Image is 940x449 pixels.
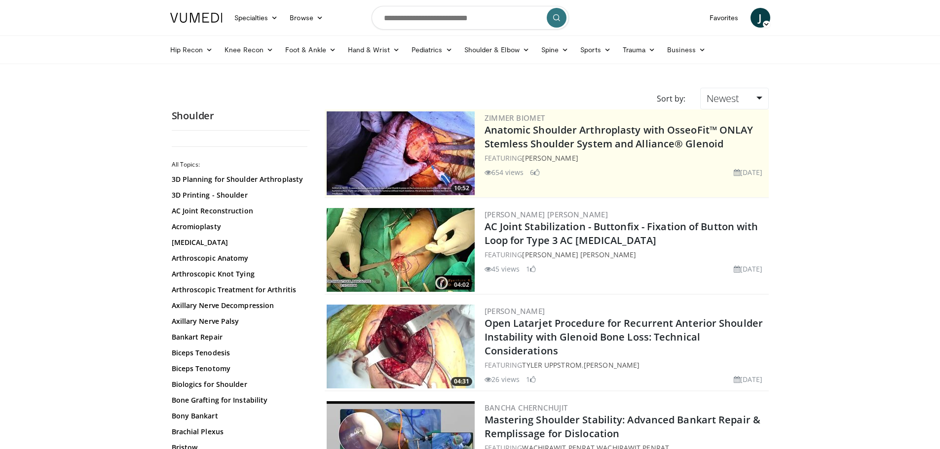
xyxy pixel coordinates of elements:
div: Sort by: [649,88,693,109]
li: 1 [526,374,536,384]
a: Foot & Ankle [279,40,342,60]
h2: Shoulder [172,109,310,122]
a: Shoulder & Elbow [458,40,535,60]
input: Search topics, interventions [372,6,569,30]
a: Bankart Repair [172,332,305,342]
li: 45 views [485,264,520,274]
a: Trauma [617,40,662,60]
a: Axillary Nerve Decompression [172,301,305,311]
a: Favorites [704,8,745,28]
a: 04:31 [327,305,475,388]
a: 10:52 [327,111,475,195]
a: Bancha Chernchujit [485,403,568,413]
img: 68921608-6324-4888-87da-a4d0ad613160.300x170_q85_crop-smart_upscale.jpg [327,111,475,195]
a: Bone Grafting for Instability [172,395,305,405]
a: Hip Recon [164,40,219,60]
a: Pediatrics [406,40,458,60]
a: Anatomic Shoulder Arthroplasty with OsseoFit™ ONLAY Stemless Shoulder System and Alliance® Glenoid [485,123,753,150]
a: Axillary Nerve Palsy [172,316,305,326]
a: [PERSON_NAME] [522,153,578,163]
span: 04:31 [451,377,472,386]
a: AC Joint Reconstruction [172,206,305,216]
a: [MEDICAL_DATA] [172,238,305,247]
li: 6 [530,167,540,177]
a: [PERSON_NAME] [PERSON_NAME] [485,209,608,219]
li: 654 views [485,167,524,177]
div: FEATURING [485,249,767,260]
a: Arthroscopic Treatment for Arthritis [172,285,305,295]
a: Browse [284,8,329,28]
li: [DATE] [734,374,763,384]
img: 2b2da37e-a9b6-423e-b87e-b89ec568d167.300x170_q85_crop-smart_upscale.jpg [327,305,475,388]
a: Mastering Shoulder Stability: Advanced Bankart Repair & Remplissage for Dislocation [485,413,761,440]
span: 04:02 [451,280,472,289]
a: Knee Recon [219,40,279,60]
a: Hand & Wrist [342,40,406,60]
h2: All Topics: [172,161,307,169]
a: AC Joint Stabilization - Buttonfix - Fixation of Button with Loop for Type 3 AC [MEDICAL_DATA] [485,220,758,247]
li: 1 [526,264,536,274]
a: Arthroscopic Knot Tying [172,269,305,279]
a: Tyler Uppstrom [522,360,581,370]
a: Spine [535,40,574,60]
div: FEATURING , [485,360,767,370]
img: c2f644dc-a967-485d-903d-283ce6bc3929.300x170_q85_crop-smart_upscale.jpg [327,208,475,292]
a: [PERSON_NAME] [584,360,639,370]
a: Bony Bankart [172,411,305,421]
div: FEATURING [485,153,767,163]
a: Open Latarjet Procedure for Recurrent Anterior Shoulder Instability with Glenoid Bone Loss: Techn... [485,316,763,357]
li: [DATE] [734,167,763,177]
a: [PERSON_NAME] [PERSON_NAME] [522,250,636,259]
a: Brachial Plexus [172,427,305,437]
a: Biceps Tenotomy [172,364,305,374]
a: 3D Planning for Shoulder Arthroplasty [172,174,305,184]
a: Sports [574,40,617,60]
a: Business [661,40,712,60]
li: [DATE] [734,264,763,274]
span: Newest [707,92,739,105]
span: 10:52 [451,184,472,193]
img: VuMedi Logo [170,13,223,23]
a: 04:02 [327,208,475,292]
a: Biceps Tenodesis [172,348,305,358]
li: 26 views [485,374,520,384]
a: Specialties [228,8,284,28]
a: J [751,8,770,28]
a: Biologics for Shoulder [172,380,305,389]
a: Newest [700,88,768,109]
a: Arthroscopic Anatomy [172,253,305,263]
a: 3D Printing - Shoulder [172,190,305,200]
a: Acromioplasty [172,222,305,232]
a: Zimmer Biomet [485,113,545,123]
a: [PERSON_NAME] [485,306,545,316]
